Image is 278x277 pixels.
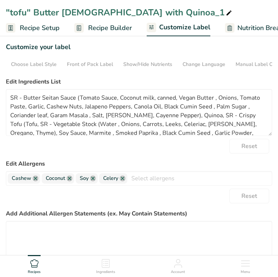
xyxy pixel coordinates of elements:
iframe: Intercom live chat [253,252,271,270]
span: Recipes [28,269,41,275]
label: Add Additional Allergen Statements (ex. May Contain Statements) [6,209,272,218]
a: Customize Label [147,19,210,37]
span: Reset [241,192,257,200]
button: Reset [229,139,269,154]
span: Menu [241,269,250,275]
label: Edit Allergens [6,159,272,168]
div: Front of Pack Label [67,60,113,68]
span: Reset [241,142,257,151]
input: Select allergens [127,173,272,184]
span: Ingredients [96,269,115,275]
span: Customize Label [159,22,210,32]
span: Coconut [46,174,65,182]
h1: Customize your label [6,42,71,52]
span: Recipe Setup [20,23,60,33]
div: Show/Hide Nutrients [123,60,172,68]
label: Edit Ingredients List [6,77,272,86]
a: Recipes [28,255,41,275]
a: Recipe Setup [6,20,60,36]
span: Recipe Builder [88,23,132,33]
a: Recipe Builder [74,20,132,36]
span: Cashew [12,174,31,182]
a: Account [171,255,185,275]
div: Change Language [183,60,225,68]
span: Account [171,269,185,275]
span: Soy [80,174,89,182]
span: Celery [103,174,118,182]
a: Ingredients [96,255,115,275]
div: "tofu" Butter [DEMOGRAPHIC_DATA] with Quinoa_1 [6,6,233,19]
button: Reset [229,189,269,203]
div: Choose Label Style [11,60,57,68]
